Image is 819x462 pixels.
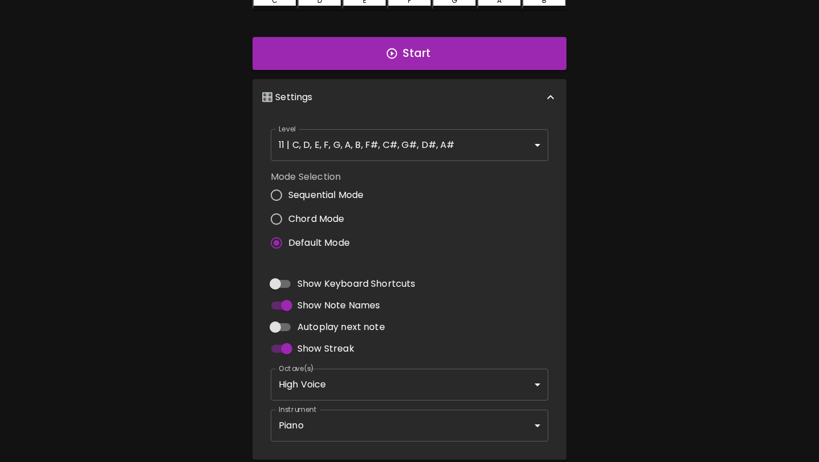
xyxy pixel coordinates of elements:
[297,320,385,334] span: Autoplay next note
[271,410,548,442] div: Piano
[271,129,548,161] div: 11 | C, D, E, F, G, A, B, F#, C#, G#, D#, A#
[279,364,315,373] label: Octave(s)
[253,37,566,70] button: Start
[271,170,373,183] label: Mode Selection
[297,299,380,312] span: Show Note Names
[297,342,354,356] span: Show Streak
[271,369,548,401] div: High Voice
[288,236,350,250] span: Default Mode
[288,212,345,226] span: Chord Mode
[297,277,415,291] span: Show Keyboard Shortcuts
[288,188,363,202] span: Sequential Mode
[279,124,296,134] label: Level
[262,90,313,104] p: 🎛️ Settings
[279,405,317,414] label: Instrument
[253,79,566,115] div: 🎛️ Settings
